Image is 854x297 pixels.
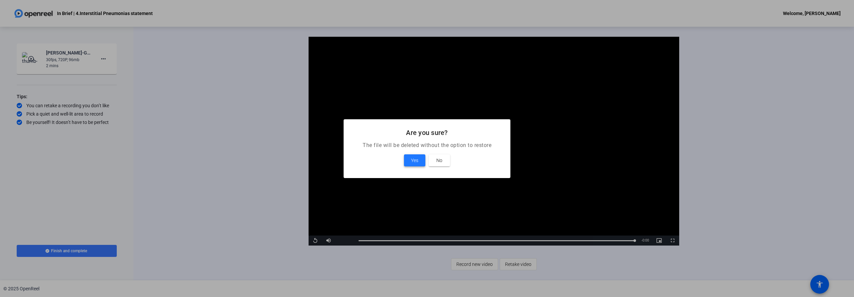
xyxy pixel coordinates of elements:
span: No [436,156,442,164]
h2: Are you sure? [352,127,502,138]
span: Yes [411,156,418,164]
button: No [429,154,450,166]
p: The file will be deleted without the option to restore [352,141,502,149]
button: Yes [404,154,425,166]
